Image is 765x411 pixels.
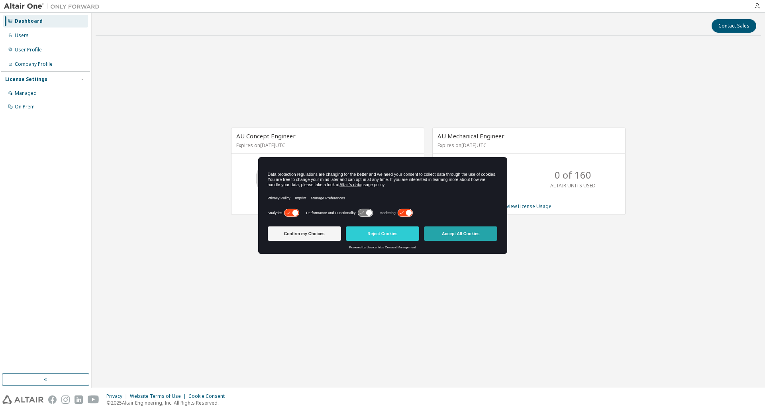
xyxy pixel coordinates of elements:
img: youtube.svg [88,395,99,404]
button: Contact Sales [712,19,756,33]
p: © 2025 Altair Engineering, Inc. All Rights Reserved. [106,399,229,406]
a: View License Usage [506,203,551,210]
div: Users [15,32,29,39]
img: facebook.svg [48,395,57,404]
span: AU Mechanical Engineer [437,132,504,140]
span: AU Concept Engineer [236,132,296,140]
p: Expires on [DATE] UTC [236,142,417,149]
div: Website Terms of Use [130,393,188,399]
img: altair_logo.svg [2,395,43,404]
div: Managed [15,90,37,96]
p: Expires on [DATE] UTC [437,142,618,149]
div: Cookie Consent [188,393,229,399]
div: Privacy [106,393,130,399]
div: On Prem [15,104,35,110]
p: ALTAIR UNITS USED [550,182,596,189]
div: Company Profile [15,61,53,67]
img: instagram.svg [61,395,70,404]
img: linkedin.svg [75,395,83,404]
div: License Settings [5,76,47,83]
div: Dashboard [15,18,43,24]
p: 0 of 160 [555,168,591,182]
img: Altair One [4,2,104,10]
div: User Profile [15,47,42,53]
